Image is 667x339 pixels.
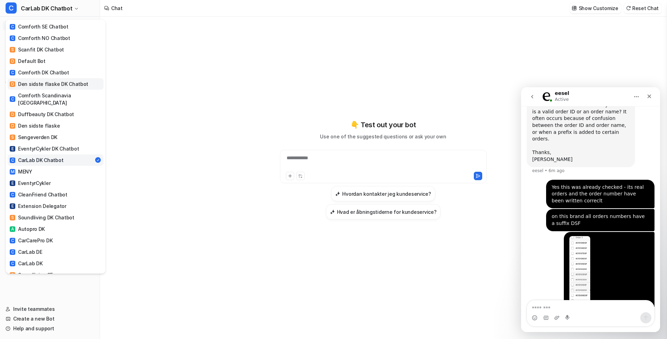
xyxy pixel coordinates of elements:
div: Comforth NO Chatbot [10,34,70,42]
div: sho@ad-client.com says… [6,92,133,122]
div: on this brand all orders numbers have a suffix DSF [25,122,133,144]
span: S [10,135,15,140]
span: C [10,249,15,255]
div: EventyrCykler DK Chatbot [10,145,79,152]
div: sho@ad-client.com says… [6,145,133,265]
div: Comforth DK Chatbot [10,69,69,76]
div: I’ve checked again and it looks a bit tricky on Shopify. Could you please double-check if the ref... [11,1,108,62]
span: S [10,272,15,278]
div: CarLab DK [10,260,42,267]
div: Extension Delegator [10,202,66,210]
div: Scanfit DK Chatbot [10,46,64,53]
div: CarCarePro DK [10,237,52,244]
div: EventyrCykler [10,179,50,187]
span: C [10,35,15,41]
div: Sengeverden DK [10,134,57,141]
button: Emoji picker [11,228,16,233]
div: Den sidste flaske [10,122,60,129]
div: MENY [10,168,32,175]
span: D [10,123,15,129]
span: C [6,2,17,14]
span: C [10,24,15,30]
div: Thanks, [PERSON_NAME] [11,62,108,75]
div: Soundliving DK Chatbot [10,214,74,221]
button: Upload attachment [33,228,39,233]
div: Comforth SE Chatbot [10,23,68,30]
span: E [10,146,15,152]
span: S [10,47,15,53]
span: C [10,96,15,102]
span: A [10,226,15,232]
div: Soundliving SE [10,271,53,279]
div: on this brand all orders numbers have a suffix DSF [31,126,128,139]
span: S [10,215,15,220]
iframe: Intercom live chat [521,87,660,332]
button: Start recording [44,228,50,233]
span: C [10,261,15,266]
div: sho@ad-client.com says… [6,122,133,144]
div: eesel • 6m ago [11,81,43,86]
div: Yes this was already checked - its real orders and the order number have been written correclt [25,92,133,121]
span: E [10,180,15,186]
span: CarLab DK Chatbot [21,3,72,13]
div: CleanFriend Chatbot [10,191,67,198]
div: Yes this was already checked - its real orders and the order number have been written correclt [31,97,128,117]
div: CarLab DE [10,248,42,256]
span: C [10,238,15,243]
div: CarLab DK Chatbot [10,156,63,164]
div: Comforth Scandinavia [GEOGRAPHIC_DATA] [10,92,101,106]
span: C [10,192,15,197]
textarea: Message… [6,213,133,225]
button: Gif picker [22,228,27,233]
span: D [10,81,15,87]
span: C [10,158,15,163]
span: C [10,70,15,75]
span: D [10,112,15,117]
span: D [10,58,15,64]
button: Send a message… [119,225,130,236]
div: CCarLab DK Chatbot [6,19,106,274]
span: M [10,169,15,175]
div: Duffbeauty DK Chatbot [10,111,74,118]
div: Den sidste flaske DK Chatbot [10,80,88,88]
span: E [10,203,15,209]
div: Autopro DK [10,225,45,233]
div: Default Bot [10,57,46,65]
